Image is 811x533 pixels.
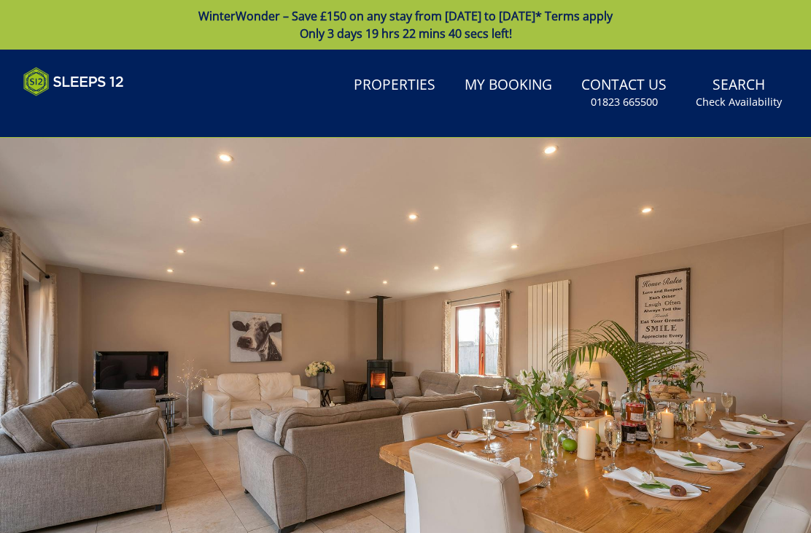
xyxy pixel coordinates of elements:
[575,69,672,117] a: Contact Us01823 665500
[300,26,512,42] span: Only 3 days 19 hrs 22 mins 40 secs left!
[591,95,658,109] small: 01823 665500
[16,105,169,117] iframe: Customer reviews powered by Trustpilot
[23,67,124,96] img: Sleeps 12
[348,69,441,102] a: Properties
[696,95,782,109] small: Check Availability
[459,69,558,102] a: My Booking
[690,69,788,117] a: SearchCheck Availability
